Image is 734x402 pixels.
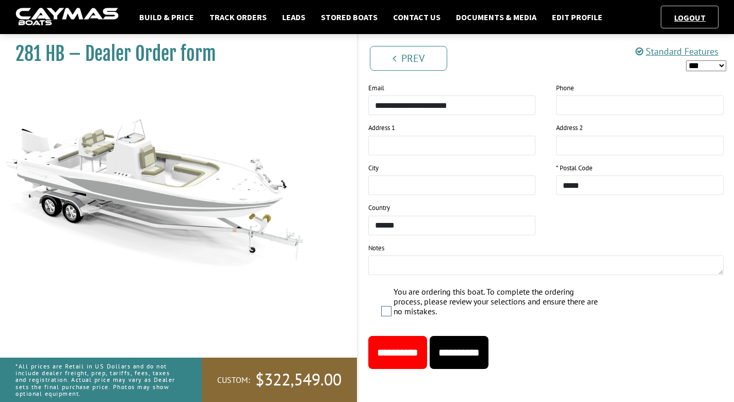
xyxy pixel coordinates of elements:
a: Logout [669,12,711,23]
a: Documents & Media [451,10,542,24]
label: You are ordering this boat. To complete the ordering process, please review your selections and e... [394,287,599,319]
label: Address 1 [368,123,395,133]
a: Leads [277,10,311,24]
label: * Postal Code [556,163,593,173]
img: caymas-dealer-connect-2ed40d3bc7270c1d8d7ffb4b79bf05adc795679939227970def78ec6f6c03838.gif [15,8,119,27]
label: City [368,163,379,173]
a: Prev [370,46,447,71]
a: Standard Features [635,45,719,57]
a: Track Orders [204,10,272,24]
label: Address 2 [556,123,583,133]
label: Email [368,83,384,93]
a: Build & Price [134,10,199,24]
h1: 281 HB – Dealer Order form [15,42,331,66]
p: *All prices are Retail in US Dollars and do not include dealer freight, prep, tariffs, fees, taxe... [15,358,178,402]
a: Edit Profile [547,10,608,24]
span: Custom: [217,375,250,385]
label: Country [368,203,390,213]
span: $322,549.00 [255,369,341,391]
a: Contact Us [388,10,446,24]
a: Custom:$322,549.00 [202,358,357,402]
a: Stored Boats [316,10,383,24]
label: Phone [556,83,574,93]
label: Notes [368,243,384,253]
